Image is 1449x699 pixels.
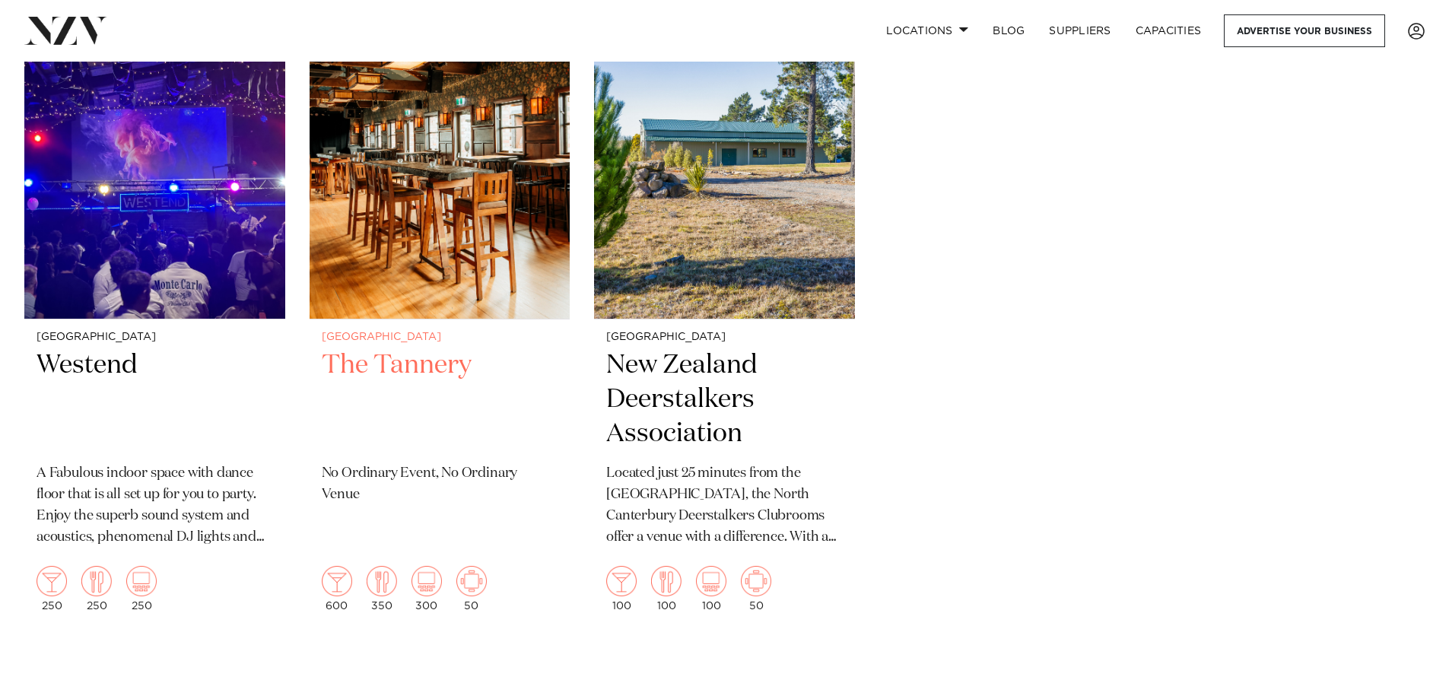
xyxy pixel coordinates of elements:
small: [GEOGRAPHIC_DATA] [606,332,843,343]
img: meeting.png [456,566,487,596]
a: Advertise your business [1224,14,1385,47]
a: SUPPLIERS [1037,14,1123,47]
div: 250 [81,566,112,612]
a: BLOG [980,14,1037,47]
h2: Westend [37,348,273,451]
img: cocktail.png [37,566,67,596]
img: nzv-logo.png [24,17,107,44]
img: dining.png [651,566,682,596]
img: theatre.png [126,566,157,596]
h2: New Zealand Deerstalkers Association [606,348,843,451]
img: cocktail.png [322,566,352,596]
img: theatre.png [412,566,442,596]
a: Capacities [1123,14,1214,47]
div: 250 [126,566,157,612]
div: 250 [37,566,67,612]
div: 50 [741,566,771,612]
img: dining.png [81,566,112,596]
p: Located just 25 minutes from the [GEOGRAPHIC_DATA], the North Canterbury Deerstalkers Clubrooms o... [606,463,843,548]
img: theatre.png [696,566,726,596]
small: [GEOGRAPHIC_DATA] [322,332,558,343]
p: A Fabulous indoor space with dance floor that is all set up for you to party. Enjoy the superb so... [37,463,273,548]
div: 100 [606,566,637,612]
img: dining.png [367,566,397,596]
a: Locations [874,14,980,47]
p: No Ordinary Event, No Ordinary Venue [322,463,558,506]
div: 300 [412,566,442,612]
div: 100 [651,566,682,612]
div: 350 [367,566,397,612]
div: 600 [322,566,352,612]
small: [GEOGRAPHIC_DATA] [37,332,273,343]
div: 100 [696,566,726,612]
img: meeting.png [741,566,771,596]
div: 50 [456,566,487,612]
img: cocktail.png [606,566,637,596]
h2: The Tannery [322,348,558,451]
